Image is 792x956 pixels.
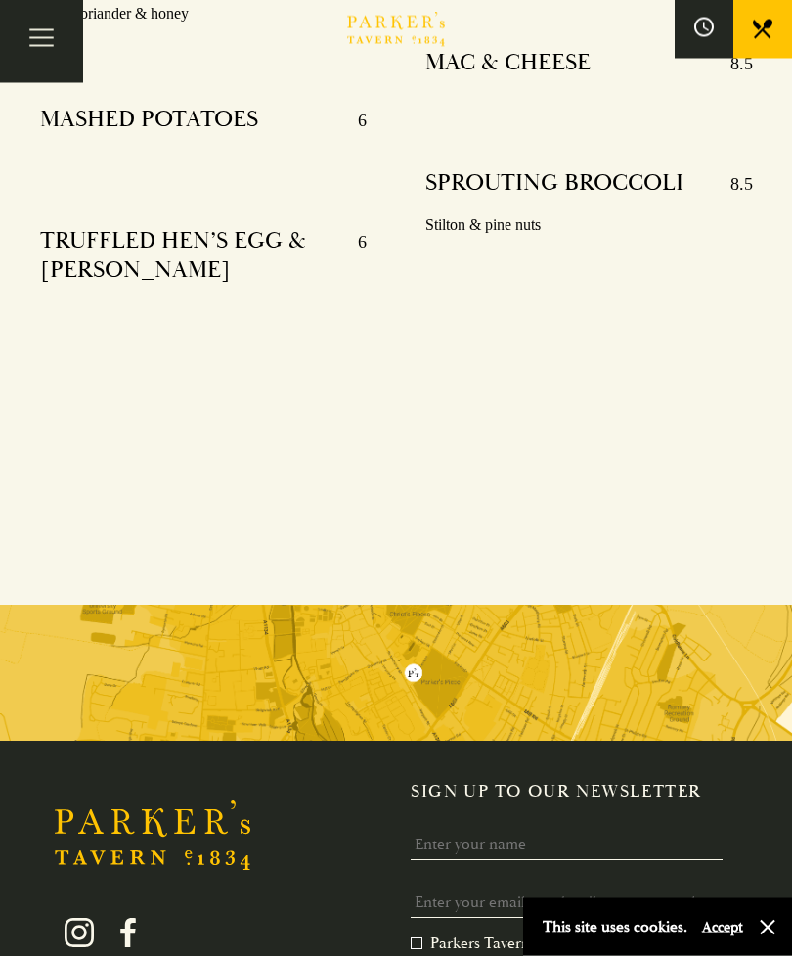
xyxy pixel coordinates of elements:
[425,49,591,80] h4: MAC & CHEESE
[411,831,723,861] input: Enter your name
[711,49,753,80] p: 8.5
[425,212,753,241] p: Stilton & pine nuts
[40,227,339,286] h4: TRUFFLED HEN’S EGG & [PERSON_NAME]
[40,106,258,137] h4: MASHED POTATOES
[411,782,738,803] h2: Sign up to our newsletter
[338,106,367,137] p: 6
[543,913,687,941] p: This site uses cookies.
[711,169,753,201] p: 8.5
[425,169,683,201] h4: SPROUTING BROCCOLI
[40,1,368,29] p: With coriander & honey
[411,934,702,954] label: Parkers Tavern may contact me by email.
[411,888,723,919] input: Enter your email to subscribe to our newsletter
[338,227,367,286] p: 6
[758,918,777,937] button: Close and accept
[702,918,743,936] button: Accept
